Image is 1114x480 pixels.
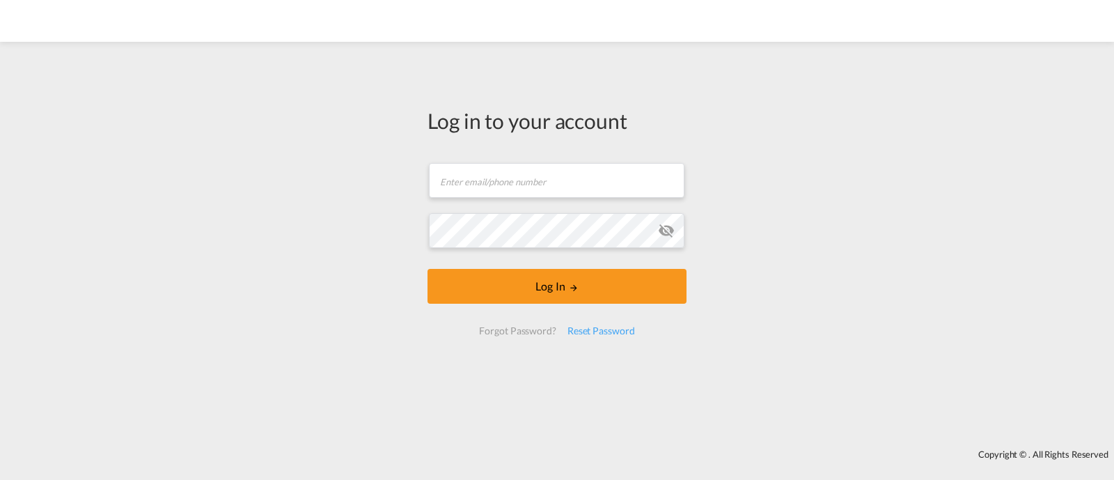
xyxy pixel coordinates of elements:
div: Forgot Password? [473,318,561,343]
div: Reset Password [562,318,641,343]
button: LOGIN [427,269,687,304]
div: Log in to your account [427,106,687,135]
md-icon: icon-eye-off [658,222,675,239]
input: Enter email/phone number [429,163,684,198]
